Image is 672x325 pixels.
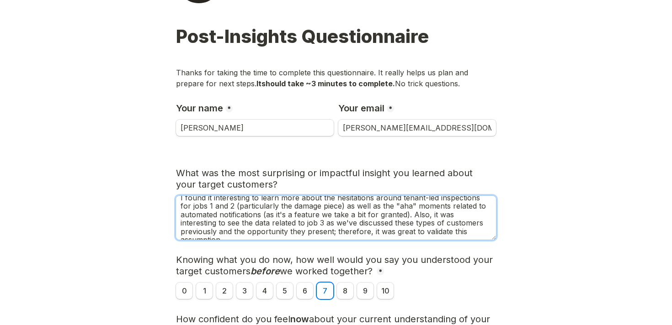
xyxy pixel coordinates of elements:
[261,79,395,88] span: should take ~3 minutes to complete.
[176,196,496,240] textarea: What was the most surprising or impactful insight you learned about your target customers?
[176,26,496,65] h1: Post-Insights Questionnaire
[176,120,334,136] input: Your name
[338,120,496,136] input: Your email
[176,67,496,89] p: Thanks for taking the time to complete this questionnaire. It really helps us plan and prepare fo...
[176,103,223,114] p: Your name
[176,168,475,190] span: What was the most surprising or impactful insight you learned about your target customers?
[176,254,496,277] span: Knowing what you do now, how well would you say you understood your target customers
[280,266,373,277] span: we worked together?
[338,103,384,114] p: Your email
[176,314,290,325] span: How confident do you feel
[395,79,460,88] span: No trick questions.
[256,79,261,88] span: It
[251,266,280,277] span: before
